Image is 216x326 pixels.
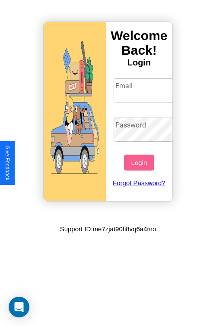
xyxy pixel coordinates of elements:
[106,58,172,68] h4: Login
[106,28,172,58] h3: Welcome Back!
[124,155,154,171] button: Login
[9,297,29,317] div: Open Intercom Messenger
[109,171,169,195] a: Forgot Password?
[44,22,106,201] img: gif
[4,146,10,180] div: Give Feedback
[60,223,156,235] p: Support ID: me7zjat90fi8vq6a4mo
